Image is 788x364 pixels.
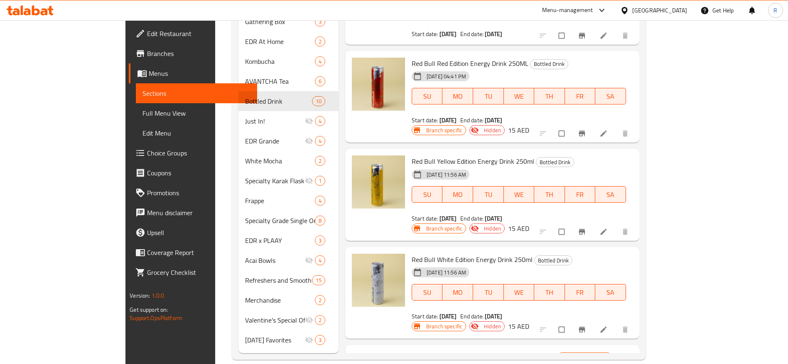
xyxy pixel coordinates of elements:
[142,88,250,98] span: Sections
[238,290,339,310] div: Merchandise2
[412,213,438,224] span: Start date:
[238,111,339,131] div: Just In!4
[245,56,315,66] div: Kombucha
[534,88,565,104] button: TH
[315,56,325,66] div: items
[315,176,325,186] div: items
[147,188,250,198] span: Promotions
[315,197,325,205] span: 4
[129,183,257,203] a: Promotions
[245,17,315,27] span: Gathering Box
[616,320,636,339] button: delete
[238,71,339,91] div: AVANTCHA Tea6
[412,155,534,167] span: Red Bull Yellow Edition Energy Drink 250ml
[446,90,470,102] span: MO
[485,213,502,224] b: [DATE]
[147,267,250,277] span: Grocery Checklist
[305,177,313,185] svg: Inactive section
[238,211,339,231] div: Specialty Grade Single Origin8
[147,29,250,39] span: Edit Restaurant
[147,248,250,257] span: Coverage Report
[315,235,325,245] div: items
[238,171,339,191] div: Specialty Karak Flask1
[130,304,168,315] span: Get support on:
[423,323,466,330] span: Branch specific
[305,256,313,265] svg: Inactive section
[476,286,501,298] span: TU
[315,157,325,165] span: 2
[245,76,315,86] span: AVANTCHA Tea
[129,223,257,243] a: Upsell
[536,158,574,167] span: Bottled Drink
[446,286,470,298] span: MO
[599,228,609,236] a: Edit menu item
[573,320,593,339] button: Branch-specific-item
[238,270,339,290] div: Refreshers and Smoothies15
[238,131,339,151] div: EDR Grande4
[147,168,250,178] span: Coupons
[481,323,504,330] span: Hidden
[599,90,623,102] span: SA
[305,316,313,324] svg: Inactive section
[245,156,315,166] span: White Mocha
[542,5,593,15] div: Menu-management
[245,255,305,265] span: Acai Bowls
[599,129,609,138] a: Edit menu item
[616,223,636,241] button: delete
[245,216,315,226] div: Specialty Grade Single Origin
[238,330,339,350] div: [DATE] Favorites3
[412,253,533,266] span: Red Bull White Edition Energy Drink 250ml
[423,171,469,179] span: [DATE] 11:56 AM
[245,116,305,126] span: Just In!
[315,216,325,226] div: items
[315,177,325,185] span: 1
[312,277,325,284] span: 15
[315,255,325,265] div: items
[147,49,250,58] span: Branches
[473,186,504,203] button: TU
[130,290,150,301] span: Version:
[460,213,484,224] span: End date:
[573,27,593,45] button: Branch-specific-item
[238,32,339,51] div: EDR At Home2
[439,29,457,39] b: [DATE]
[485,29,502,39] b: [DATE]
[573,124,593,143] button: Branch-specific-item
[315,78,325,85] span: 6
[481,126,504,134] span: Hidden
[442,284,473,301] button: MO
[315,58,325,66] span: 4
[315,117,325,125] span: 4
[446,189,470,201] span: MO
[507,90,531,102] span: WE
[485,311,502,322] b: [DATE]
[423,225,466,233] span: Branch specific
[136,103,257,123] a: Full Menu View
[315,217,325,225] span: 8
[238,231,339,250] div: EDR x PLAAY3
[245,176,305,186] div: Specialty Karak Flask
[473,88,504,104] button: TU
[238,310,339,330] div: Valentine's Special Offer2
[245,96,312,106] span: Bottled Drink
[315,137,325,145] span: 4
[245,295,315,305] div: Merchandise
[439,213,457,224] b: [DATE]
[136,83,257,103] a: Sections
[129,143,257,163] a: Choice Groups
[245,136,305,146] span: EDR Grande
[538,189,562,201] span: TH
[129,203,257,223] a: Menu disclaimer
[412,57,528,70] span: Red Bull Red Edition Energy Drink 250ML
[129,163,257,183] a: Coupons
[245,275,312,285] div: Refreshers and Smoothies
[245,36,315,46] span: EDR At Home
[245,315,305,325] span: Valentine's Special Offer
[305,117,313,125] svg: Inactive section
[481,225,504,233] span: Hidden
